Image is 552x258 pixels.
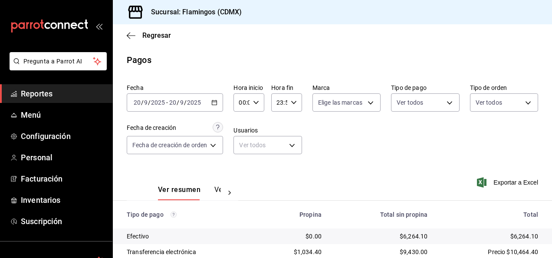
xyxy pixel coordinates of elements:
[312,85,381,91] label: Marca
[493,179,538,186] font: Exportar a Excel
[132,141,207,149] span: Fecha de creación de orden
[233,136,302,154] div: Ver todos
[127,248,253,256] div: Transferencia electrónica
[171,212,177,218] svg: Los pagos realizados con Pay y otras terminales son montos brutos.
[441,248,538,256] div: Precio $10,464.40
[335,248,427,256] div: $9,430.00
[142,31,171,40] span: Regresar
[151,99,165,106] input: ----
[267,211,322,218] div: Propina
[335,211,427,218] div: Total sin propina
[127,211,164,218] font: Tipo de pago
[177,99,179,106] span: /
[397,98,423,107] span: Ver todos
[148,99,151,106] span: /
[133,99,141,106] input: --
[476,98,502,107] span: Ver todos
[233,127,302,133] label: Usuarios
[271,85,302,91] label: Hora fin
[441,211,538,218] div: Total
[10,52,107,70] button: Pregunta a Parrot AI
[127,85,223,91] label: Fecha
[187,99,201,106] input: ----
[141,99,144,106] span: /
[127,123,176,132] div: Fecha de creación
[21,217,62,226] font: Suscripción
[441,232,538,241] div: $6,264.10
[470,85,538,91] label: Tipo de orden
[233,85,264,91] label: Hora inicio
[127,232,253,241] div: Efectivo
[95,23,102,30] button: open_drawer_menu
[21,174,62,183] font: Facturación
[184,99,187,106] span: /
[127,53,151,66] div: Pagos
[318,98,362,107] span: Elige las marcas
[158,185,221,200] div: Pestañas de navegación
[391,85,459,91] label: Tipo de pago
[6,63,107,72] a: Pregunta a Parrot AI
[158,185,200,194] font: Ver resumen
[21,195,60,205] font: Inventarios
[144,7,242,17] h3: Sucursal: Flamingos (CDMX)
[335,232,427,241] div: $6,264.10
[214,185,247,200] button: Ver pagos
[21,110,41,119] font: Menú
[267,248,322,256] div: $1,034.40
[21,132,71,141] font: Configuración
[180,99,184,106] input: --
[21,153,53,162] font: Personal
[144,99,148,106] input: --
[21,89,53,98] font: Reportes
[169,99,177,106] input: --
[23,57,93,66] span: Pregunta a Parrot AI
[479,177,538,188] button: Exportar a Excel
[267,232,322,241] div: $0.00
[166,99,168,106] span: -
[127,31,171,40] button: Regresar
